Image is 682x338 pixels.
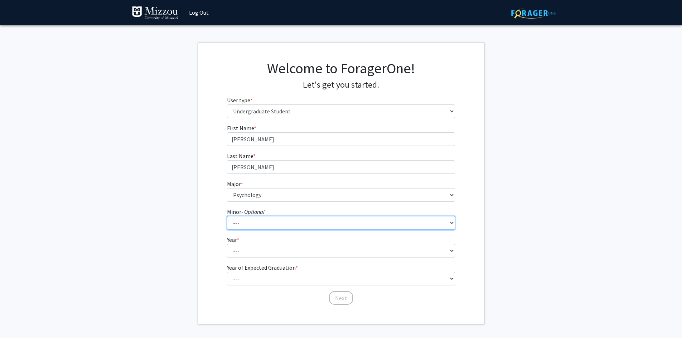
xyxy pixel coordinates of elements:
label: Minor [227,207,265,216]
h4: Let's get you started. [227,80,455,90]
img: ForagerOne Logo [511,8,556,19]
label: Year of Expected Graduation [227,263,298,272]
img: University of Missouri Logo [132,6,178,20]
label: User type [227,96,252,104]
button: Next [329,291,353,305]
h1: Welcome to ForagerOne! [227,60,455,77]
label: Major [227,180,243,188]
i: - Optional [241,208,265,215]
span: First Name [227,124,254,132]
label: Year [227,235,239,244]
span: Last Name [227,152,253,160]
iframe: Chat [5,306,30,333]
